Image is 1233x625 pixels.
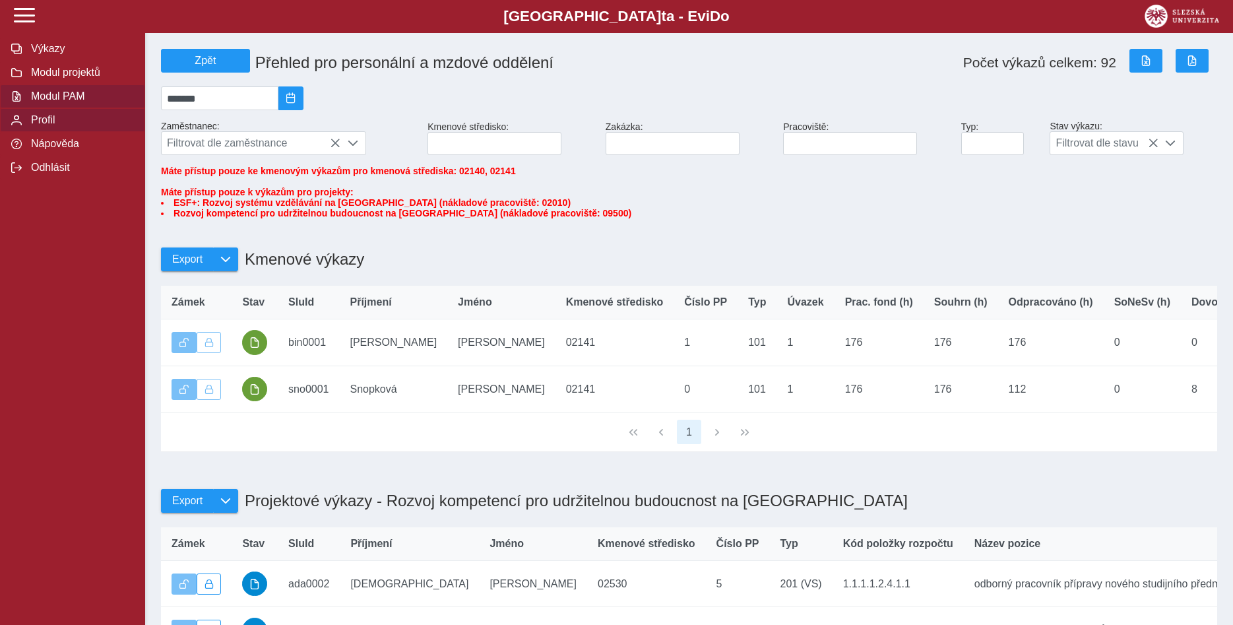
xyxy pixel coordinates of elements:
[27,138,134,150] span: Nápověda
[998,319,1104,366] td: 176
[447,319,555,366] td: [PERSON_NAME]
[490,538,524,550] span: Jméno
[924,319,998,366] td: 176
[340,560,479,607] td: [DEMOGRAPHIC_DATA]
[172,253,203,265] span: Export
[278,366,339,412] td: sno0001
[278,86,303,110] button: 2025/09
[780,538,798,550] span: Typ
[555,366,674,412] td: 02141
[835,319,924,366] td: 176
[27,162,134,174] span: Odhlásit
[963,55,1116,71] span: Počet výkazů celkem: 92
[172,379,197,400] button: Výkaz je odemčen.
[778,116,956,160] div: Pracoviště:
[162,132,340,154] span: Filtrovat dle zaměstnance
[1009,296,1093,308] span: Odpracováno (h)
[1104,319,1181,366] td: 0
[776,319,834,366] td: 1
[27,90,134,102] span: Modul PAM
[843,538,953,550] span: Kód položky rozpočtu
[350,538,392,550] span: Příjmení
[1145,5,1219,28] img: logo_web_su.png
[710,8,720,24] span: D
[172,574,197,595] button: Výkaz je odemčen.
[1050,132,1158,154] span: Filtrovat dle stavu
[242,296,265,308] span: Stav
[738,366,776,412] td: 101
[238,485,908,517] h1: Projektové výkazy - Rozvoj kompetencí pro udržitelnou budoucnost na [GEOGRAPHIC_DATA]
[167,55,244,67] span: Zpět
[172,495,203,507] span: Export
[845,296,913,308] span: Prac. fond (h)
[833,560,964,607] td: 1.1.1.1.2.4.1.1
[555,319,674,366] td: 02141
[998,366,1104,412] td: 112
[661,8,666,24] span: t
[1044,115,1222,160] div: Stav výkazu:
[197,332,222,353] button: Uzamknout lze pouze výkaz, který je podepsán a schválen.
[458,296,492,308] span: Jméno
[684,296,727,308] span: Číslo PP
[677,420,702,445] button: 1
[278,319,339,366] td: bin0001
[27,114,134,126] span: Profil
[1104,366,1181,412] td: 0
[587,560,706,607] td: 02530
[197,574,222,595] button: Uzamknout lze pouze výkaz, který je podepsán a schválen.
[161,187,1217,218] span: Máte přístup pouze k výkazům pro projekty:
[956,116,1045,160] div: Typ:
[1129,49,1162,73] button: Export do Excelu
[934,296,988,308] span: Souhrn (h)
[40,8,1193,25] b: [GEOGRAPHIC_DATA] a - Evi
[716,538,759,550] span: Číslo PP
[161,166,516,176] span: Máte přístup pouze ke kmenovým výkazům pro kmenová střediska: 02140, 02141
[422,116,600,160] div: Kmenové středisko:
[770,560,833,607] td: 201 (VS)
[566,296,664,308] span: Kmenové středisko
[600,116,778,160] div: Zakázka:
[197,379,222,400] button: Uzamknout lze pouze výkaz, který je podepsán a schválen.
[674,366,738,412] td: 0
[787,296,823,308] span: Úvazek
[161,489,213,513] button: Export
[278,560,340,607] td: ada0002
[242,377,267,402] button: podepsáno
[242,330,267,355] button: podepsáno
[161,49,250,73] button: Zpět
[447,366,555,412] td: [PERSON_NAME]
[242,572,267,597] button: schváleno
[738,319,776,366] td: 101
[340,366,448,412] td: Snopková
[161,247,213,271] button: Export
[172,332,197,353] button: Výkaz je odemčen.
[288,296,314,308] span: SluId
[350,296,392,308] span: Příjmení
[706,560,770,607] td: 5
[974,538,1040,550] span: Název pozice
[156,115,422,160] div: Zaměstnanec:
[748,296,766,308] span: Typ
[835,366,924,412] td: 176
[27,43,134,55] span: Výkazy
[172,296,205,308] span: Zámek
[172,538,205,550] span: Zámek
[924,366,998,412] td: 176
[479,560,587,607] td: [PERSON_NAME]
[598,538,695,550] span: Kmenové středisko
[250,48,784,77] h1: Přehled pro personální a mzdové oddělení
[161,208,1217,218] li: Rozvoj kompetencí pro udržitelnou budoucnost na [GEOGRAPHIC_DATA] (nákladové pracoviště: 09500)
[720,8,730,24] span: o
[1176,49,1209,73] button: Export do PDF
[27,67,134,79] span: Modul projektů
[776,366,834,412] td: 1
[288,538,314,550] span: SluId
[1114,296,1170,308] span: SoNeSv (h)
[340,319,448,366] td: [PERSON_NAME]
[674,319,738,366] td: 1
[242,538,265,550] span: Stav
[161,197,1217,208] li: ESF+: Rozvoj systému vzdělávání na [GEOGRAPHIC_DATA] (nákladové pracoviště: 02010)
[238,244,364,275] h1: Kmenové výkazy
